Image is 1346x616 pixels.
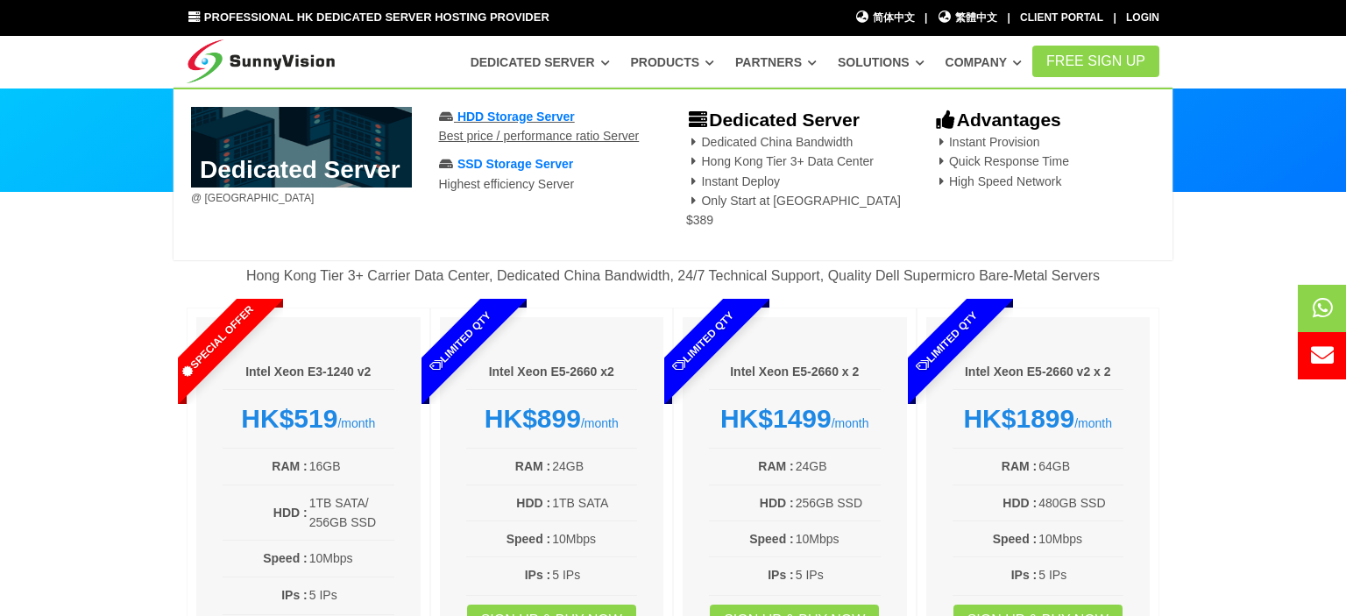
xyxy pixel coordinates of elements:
[1007,10,1009,26] li: |
[457,110,575,124] span: HDD Storage Server
[308,456,394,477] td: 16GB
[1038,456,1123,477] td: 64GB
[1113,10,1116,26] li: |
[924,10,927,26] li: |
[993,532,1038,546] b: Speed :
[1126,11,1159,24] a: Login
[1038,564,1123,585] td: 5 IPs
[223,364,394,381] h6: Intel Xeon E3-1240 v2
[187,265,1159,287] p: Hong Kong Tier 3+ Carrier Data Center, Dedicated China Bandwidth, 24/7 Technical Support, Quality...
[1020,11,1103,24] a: Client Portal
[204,11,549,24] span: Professional HK Dedicated Server Hosting Provider
[963,404,1074,433] strong: HK$1899
[263,551,308,565] b: Speed :
[241,404,337,433] strong: HK$519
[466,403,638,435] div: /month
[630,46,714,78] a: Products
[1038,492,1123,513] td: 480GB SSD
[686,135,901,228] span: Dedicated China Bandwidth Hong Kong Tier 3+ Data Center Instant Deploy Only Start at [GEOGRAPHIC_...
[760,496,794,510] b: HDD :
[471,46,610,78] a: Dedicated Server
[507,532,551,546] b: Speed :
[795,492,881,513] td: 256GB SSD
[946,46,1023,78] a: Company
[1002,459,1037,473] b: RAM :
[953,403,1124,435] div: /month
[308,584,394,605] td: 5 IPs
[551,456,637,477] td: 24GB
[686,110,860,130] b: Dedicated Server
[768,568,794,582] b: IPs :
[551,564,637,585] td: 5 IPs
[938,10,998,26] a: 繁體中文
[386,268,534,415] span: Limited Qty
[749,532,794,546] b: Speed :
[466,364,638,381] h6: Intel Xeon E5-2660 x2
[953,364,1124,381] h6: Intel Xeon E5-2660 v2 x 2
[551,492,637,513] td: 1TB SATA
[758,459,793,473] b: RAM :
[308,492,394,534] td: 1TB SATA/ 256GB SSD
[457,157,573,171] span: SSD Storage Server
[933,135,1068,188] span: Instant Provision Quick Response Time High Speed Network
[281,588,308,602] b: IPs :
[709,364,881,381] h6: Intel Xeon E5-2660 x 2
[1011,568,1038,582] b: IPs :
[1038,528,1123,549] td: 10Mbps
[854,10,915,26] a: 简体中文
[174,88,1172,260] div: Dedicated Server
[516,496,550,510] b: HDD :
[144,268,291,415] span: Special Offer
[795,528,881,549] td: 10Mbps
[308,548,394,569] td: 10Mbps
[795,456,881,477] td: 24GB
[438,157,574,190] a: SSD Storage ServerHighest efficiency Server
[525,568,551,582] b: IPs :
[735,46,817,78] a: Partners
[273,506,308,520] b: HDD :
[709,403,881,435] div: /month
[795,564,881,585] td: 5 IPs
[933,110,1060,130] b: Advantages
[873,268,1020,415] span: Limited Qty
[838,46,924,78] a: Solutions
[1002,496,1037,510] b: HDD :
[630,268,777,415] span: Limited Qty
[272,459,307,473] b: RAM :
[515,459,550,473] b: RAM :
[551,528,637,549] td: 10Mbps
[438,110,639,143] a: HDD Storage ServerBest price / performance ratio Server
[191,192,314,204] span: @ [GEOGRAPHIC_DATA]
[1032,46,1159,77] a: FREE Sign Up
[485,404,581,433] strong: HK$899
[720,404,832,433] strong: HK$1499
[223,403,394,435] div: /month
